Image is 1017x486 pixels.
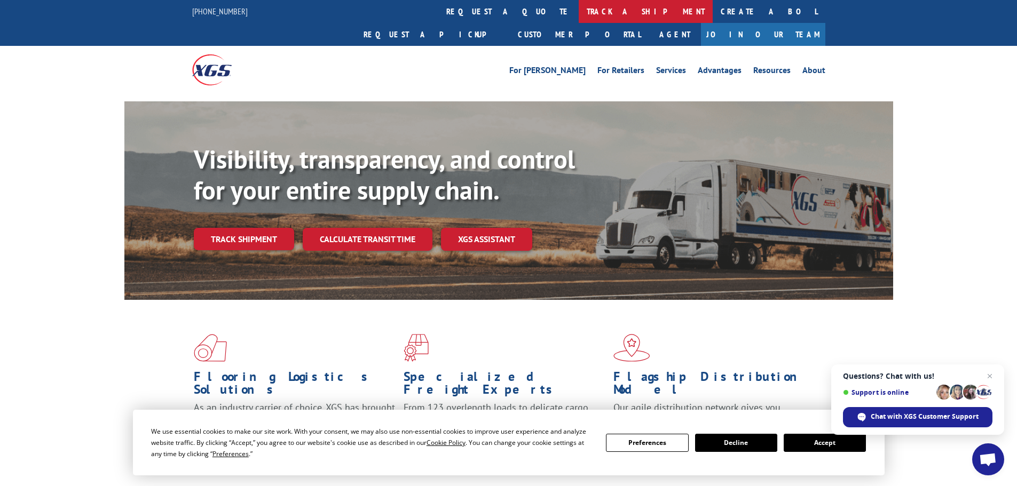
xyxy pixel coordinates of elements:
a: Agent [649,23,701,46]
span: Our agile distribution network gives you nationwide inventory management on demand. [613,401,810,426]
span: As an industry carrier of choice, XGS has brought innovation and dedication to flooring logistics... [194,401,395,439]
b: Visibility, transparency, and control for your entire supply chain. [194,142,575,206]
a: Advantages [698,66,742,78]
h1: Specialized Freight Experts [404,370,605,401]
a: For [PERSON_NAME] [509,66,586,78]
a: Track shipment [194,228,294,250]
div: We use essential cookies to make our site work. With your consent, we may also use non-essential ... [151,426,593,459]
a: Customer Portal [510,23,649,46]
a: Open chat [972,443,1004,475]
a: Resources [753,66,791,78]
a: For Retailers [597,66,644,78]
a: Join Our Team [701,23,825,46]
span: Chat with XGS Customer Support [871,412,979,421]
span: Support is online [843,388,933,396]
img: xgs-icon-total-supply-chain-intelligence-red [194,334,227,362]
button: Accept [784,434,866,452]
span: Chat with XGS Customer Support [843,407,992,427]
h1: Flagship Distribution Model [613,370,815,401]
a: About [802,66,825,78]
a: Calculate transit time [303,228,432,251]
a: Services [656,66,686,78]
img: xgs-icon-flagship-distribution-model-red [613,334,650,362]
a: Request a pickup [356,23,510,46]
a: [PHONE_NUMBER] [192,6,248,17]
h1: Flooring Logistics Solutions [194,370,396,401]
span: Cookie Policy [427,438,466,447]
p: From 123 overlength loads to delicate cargo, our experienced staff knows the best way to move you... [404,401,605,449]
img: xgs-icon-focused-on-flooring-red [404,334,429,362]
span: Preferences [212,449,249,458]
a: XGS ASSISTANT [441,228,532,251]
button: Preferences [606,434,688,452]
span: Questions? Chat with us! [843,372,992,380]
button: Decline [695,434,777,452]
div: Cookie Consent Prompt [133,410,885,475]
